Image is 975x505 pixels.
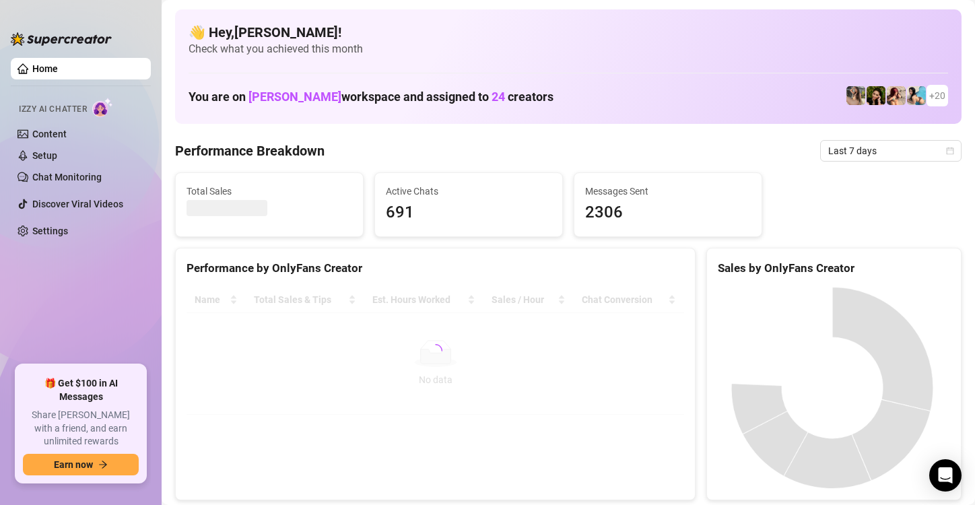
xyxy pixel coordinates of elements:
a: Home [32,63,58,74]
span: Share [PERSON_NAME] with a friend, and earn unlimited rewards [23,409,139,448]
span: loading [428,343,444,359]
span: Izzy AI Chatter [19,103,87,116]
button: Earn nowarrow-right [23,454,139,475]
span: 2306 [585,200,751,226]
span: 🎁 Get $100 in AI Messages [23,377,139,403]
div: Sales by OnlyFans Creator [718,259,950,277]
img: AI Chatter [92,98,113,117]
img: North (@northnattfree) [887,86,906,105]
span: + 20 [929,88,945,103]
a: Setup [32,150,57,161]
a: Discover Viral Videos [32,199,123,209]
span: Active Chats [386,184,551,199]
div: Performance by OnlyFans Creator [187,259,684,277]
span: Messages Sent [585,184,751,199]
a: Chat Monitoring [32,172,102,182]
img: emilylou (@emilyylouu) [846,86,865,105]
span: 691 [386,200,551,226]
img: playfuldimples (@playfuldimples) [867,86,885,105]
img: North (@northnattvip) [907,86,926,105]
h4: 👋 Hey, [PERSON_NAME] ! [189,23,948,42]
span: calendar [946,147,954,155]
h4: Performance Breakdown [175,141,325,160]
span: 24 [492,90,505,104]
span: [PERSON_NAME] [248,90,341,104]
h1: You are on workspace and assigned to creators [189,90,553,104]
span: Last 7 days [828,141,953,161]
span: arrow-right [98,460,108,469]
a: Content [32,129,67,139]
span: Earn now [54,459,93,470]
a: Settings [32,226,68,236]
img: logo-BBDzfeDw.svg [11,32,112,46]
span: Total Sales [187,184,352,199]
div: Open Intercom Messenger [929,459,962,492]
span: Check what you achieved this month [189,42,948,57]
